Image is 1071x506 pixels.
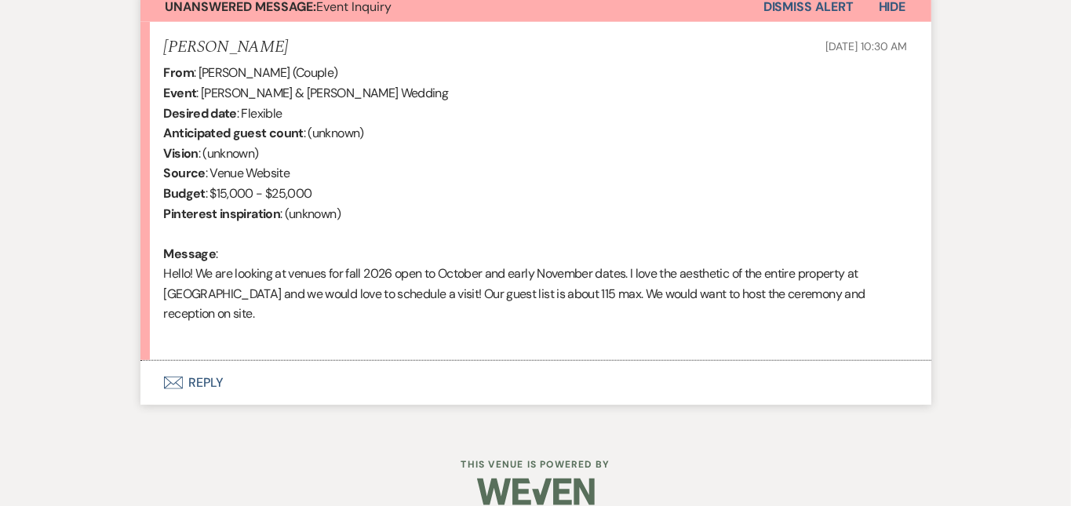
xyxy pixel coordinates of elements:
[826,39,908,53] span: [DATE] 10:30 AM
[164,64,194,81] b: From
[164,145,199,162] b: Vision
[164,165,206,181] b: Source
[164,85,197,101] b: Event
[164,185,206,202] b: Budget
[164,246,217,262] b: Message
[164,63,908,344] div: : [PERSON_NAME] (Couple) : [PERSON_NAME] & [PERSON_NAME] Wedding : Flexible : (unknown) : (unknow...
[164,38,289,57] h5: [PERSON_NAME]
[140,361,931,405] button: Reply
[164,125,304,141] b: Anticipated guest count
[164,105,237,122] b: Desired date
[164,206,281,222] b: Pinterest inspiration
